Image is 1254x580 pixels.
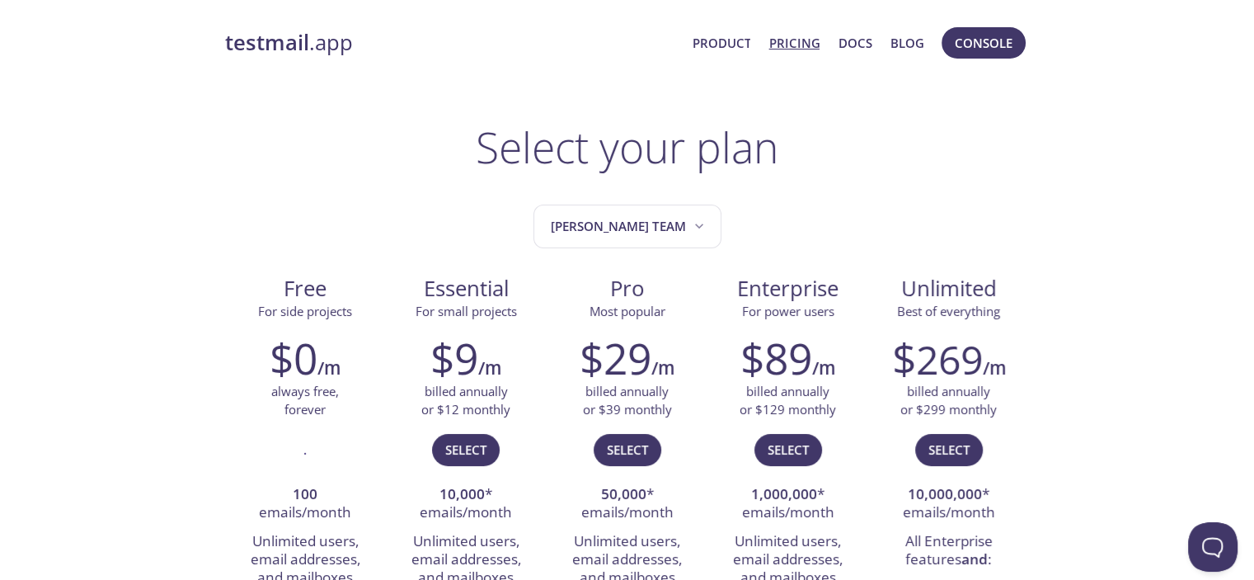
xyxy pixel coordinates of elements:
span: For power users [742,303,834,319]
h6: /m [317,354,341,382]
span: Select [445,439,486,460]
p: billed annually or $39 monthly [583,383,672,418]
li: emails/month [237,481,373,528]
strong: 100 [293,484,317,503]
span: Console [955,32,1012,54]
span: Select [928,439,970,460]
button: Yousef's team [533,205,721,248]
li: * emails/month [720,481,856,528]
span: [PERSON_NAME] team [551,215,707,238]
li: * emails/month [559,481,695,528]
span: Free [238,275,373,303]
h6: /m [812,354,835,382]
strong: and [961,549,988,568]
h2: $0 [270,333,317,383]
h6: /m [983,354,1006,382]
span: Pro [560,275,694,303]
li: * emails/month [398,481,534,528]
a: Product [692,32,750,54]
li: * emails/month [881,481,1017,528]
p: always free, forever [271,383,339,418]
h6: /m [478,354,501,382]
span: Enterprise [721,275,855,303]
button: Console [942,27,1026,59]
span: 269 [916,332,983,386]
span: Most popular [589,303,665,319]
h2: $89 [740,333,812,383]
iframe: Help Scout Beacon - Open [1188,522,1238,572]
h6: /m [651,354,674,382]
button: Select [754,434,822,465]
button: Select [915,434,983,465]
strong: testmail [225,28,309,57]
a: testmail.app [225,29,679,57]
span: Select [768,439,809,460]
button: Select [594,434,661,465]
h2: $ [892,333,983,383]
strong: 10,000,000 [908,484,982,503]
p: billed annually or $299 monthly [900,383,997,418]
h2: $29 [580,333,651,383]
h1: Select your plan [476,122,778,172]
span: Select [607,439,648,460]
span: Best of everything [897,303,1000,319]
li: All Enterprise features : [881,528,1017,575]
p: billed annually or $129 monthly [740,383,836,418]
span: For small projects [416,303,517,319]
strong: 50,000 [601,484,646,503]
a: Pricing [768,32,820,54]
button: Select [432,434,500,465]
a: Blog [890,32,924,54]
h2: $9 [430,333,478,383]
strong: 1,000,000 [751,484,817,503]
span: Unlimited [901,274,997,303]
a: Docs [838,32,872,54]
p: billed annually or $12 monthly [421,383,510,418]
span: For side projects [258,303,352,319]
strong: 10,000 [439,484,485,503]
span: Essential [399,275,533,303]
